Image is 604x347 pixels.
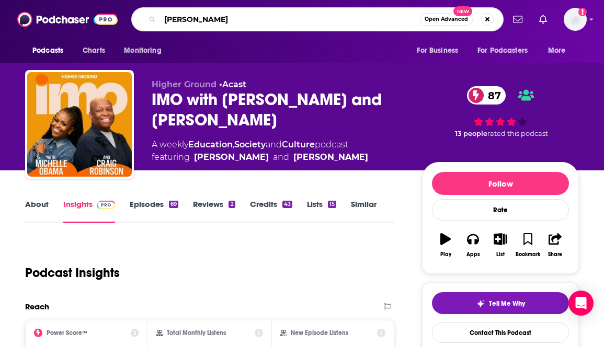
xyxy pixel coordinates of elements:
a: Episodes69 [130,199,178,223]
div: 15 [328,201,336,208]
div: Bookmark [516,251,540,258]
div: Play [440,251,451,258]
button: Apps [459,226,486,264]
div: Search podcasts, credits, & more... [131,7,504,31]
img: Podchaser - Follow, Share and Rate Podcasts [17,9,118,29]
a: InsightsPodchaser Pro [63,199,115,223]
span: and [273,151,289,164]
span: • [219,79,246,89]
div: Share [548,251,562,258]
img: Podchaser Pro [97,201,115,209]
h2: Total Monthly Listens [167,329,226,337]
span: 13 people [455,130,487,137]
button: open menu [541,41,579,61]
span: Podcasts [32,43,63,58]
h2: Reach [25,302,49,311]
span: More [548,43,566,58]
span: , [233,140,234,149]
span: featuring [152,151,368,164]
a: Reviews2 [193,199,235,223]
button: open menu [409,41,471,61]
div: Open Intercom Messenger [568,291,594,316]
span: Charts [83,43,105,58]
div: 69 [169,201,178,208]
button: tell me why sparkleTell Me Why [432,292,569,314]
span: and [266,140,282,149]
span: Higher Ground [152,79,216,89]
button: Show profile menu [564,8,587,31]
div: 43 [282,201,292,208]
input: Search podcasts, credits, & more... [160,11,420,28]
button: Play [432,226,459,264]
h2: Power Score™ [47,329,87,337]
a: Acast [222,79,246,89]
button: List [487,226,514,264]
a: Michelle Obama [194,151,269,164]
a: Show notifications dropdown [535,10,551,28]
a: Education [188,140,233,149]
img: IMO with Michelle Obama and Craig Robinson [27,72,132,177]
button: Follow [432,172,569,195]
a: Society [234,140,266,149]
div: Apps [466,251,480,258]
button: Share [542,226,569,264]
h2: New Episode Listens [291,329,348,337]
button: Open AdvancedNew [420,13,473,26]
div: List [496,251,505,258]
span: Logged in as dw2216 [564,8,587,31]
span: For Podcasters [477,43,528,58]
a: Show notifications dropdown [509,10,527,28]
a: Culture [282,140,315,149]
span: New [453,6,472,16]
span: Tell Me Why [489,299,525,308]
a: Similar [351,199,377,223]
a: Credits43 [250,199,292,223]
span: rated this podcast [487,130,548,137]
a: Lists15 [307,199,336,223]
span: Monitoring [124,43,161,58]
div: 87 13 peoplerated this podcast [422,79,579,145]
div: 2 [229,201,235,208]
img: User Profile [564,8,587,31]
svg: Add a profile image [578,8,587,16]
div: Rate [432,199,569,221]
button: open menu [117,41,175,61]
span: 87 [477,86,506,105]
div: A weekly podcast [152,138,368,164]
h1: Podcast Insights [25,265,120,281]
button: Bookmark [514,226,541,264]
a: 87 [467,86,506,105]
span: For Business [417,43,458,58]
a: Craig Robinson [293,151,368,164]
img: tell me why sparkle [476,299,485,308]
span: Open Advanced [425,17,468,22]
a: About [25,199,49,223]
a: Charts [76,41,111,61]
button: open menu [471,41,543,61]
button: open menu [25,41,77,61]
a: Contact This Podcast [432,322,569,343]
